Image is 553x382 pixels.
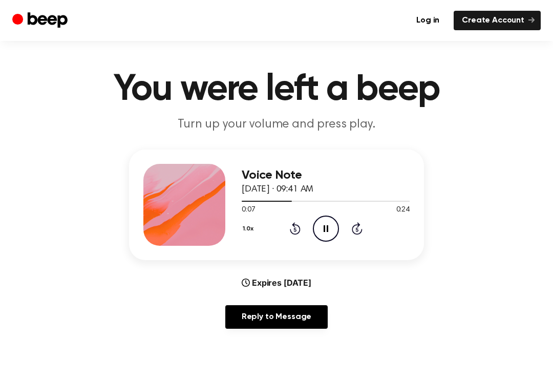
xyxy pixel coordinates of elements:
span: 0:24 [396,205,410,216]
h3: Voice Note [242,168,410,182]
a: Log in [408,11,448,30]
div: Expires [DATE] [242,277,311,289]
a: Beep [12,11,70,31]
p: Turn up your volume and press play. [80,116,473,133]
h1: You were left a beep [14,71,539,108]
span: [DATE] · 09:41 AM [242,185,313,194]
span: 0:07 [242,205,255,216]
a: Create Account [454,11,541,30]
a: Reply to Message [225,305,328,329]
button: 1.0x [242,220,258,238]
